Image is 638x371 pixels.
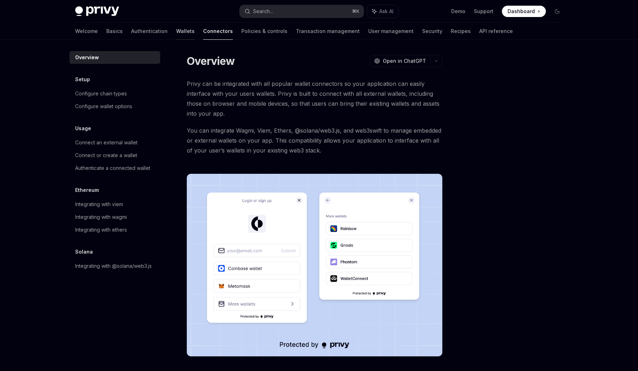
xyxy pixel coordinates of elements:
[75,213,127,221] div: Integrating with wagmi
[75,200,123,209] div: Integrating with viem
[368,23,414,40] a: User management
[75,23,98,40] a: Welcome
[106,23,123,40] a: Basics
[203,23,233,40] a: Connectors
[296,23,360,40] a: Transaction management
[75,53,99,62] div: Overview
[383,57,426,65] span: Open in ChatGPT
[474,8,493,15] a: Support
[75,262,152,270] div: Integrating with @solana/web3.js
[240,5,364,18] button: Search...⌘K
[187,55,235,67] h1: Overview
[69,223,160,236] a: Integrating with ethers
[69,100,160,113] a: Configure wallet options
[69,198,160,211] a: Integrating with viem
[75,186,99,194] h5: Ethereum
[75,124,91,133] h5: Usage
[508,8,535,15] span: Dashboard
[253,7,273,16] div: Search...
[69,87,160,100] a: Configure chain types
[69,136,160,149] a: Connect an external wallet
[451,8,465,15] a: Demo
[75,6,119,16] img: dark logo
[552,6,563,17] button: Toggle dark mode
[367,5,398,18] button: Ask AI
[241,23,287,40] a: Policies & controls
[451,23,471,40] a: Recipes
[75,248,93,256] h5: Solana
[75,102,132,111] div: Configure wallet options
[75,164,150,172] div: Authenticate a connected wallet
[69,51,160,64] a: Overview
[187,126,442,155] span: You can integrate Wagmi, Viem, Ethers, @solana/web3.js, and web3swift to manage embedded or exter...
[352,9,359,14] span: ⌘ K
[75,226,127,234] div: Integrating with ethers
[69,162,160,175] a: Authenticate a connected wallet
[69,211,160,223] a: Integrating with wagmi
[75,151,137,160] div: Connect or create a wallet
[370,55,430,67] button: Open in ChatGPT
[75,138,138,147] div: Connect an external wallet
[75,75,90,84] h5: Setup
[69,149,160,162] a: Connect or create a wallet
[131,23,168,40] a: Authentication
[187,174,442,356] img: Connectors3
[422,23,442,40] a: Security
[176,23,195,40] a: Wallets
[479,23,513,40] a: API reference
[187,79,442,118] span: Privy can be integrated with all popular wallet connectors so your application can easily interfa...
[69,260,160,272] a: Integrating with @solana/web3.js
[502,6,546,17] a: Dashboard
[75,89,127,98] div: Configure chain types
[379,8,393,15] span: Ask AI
